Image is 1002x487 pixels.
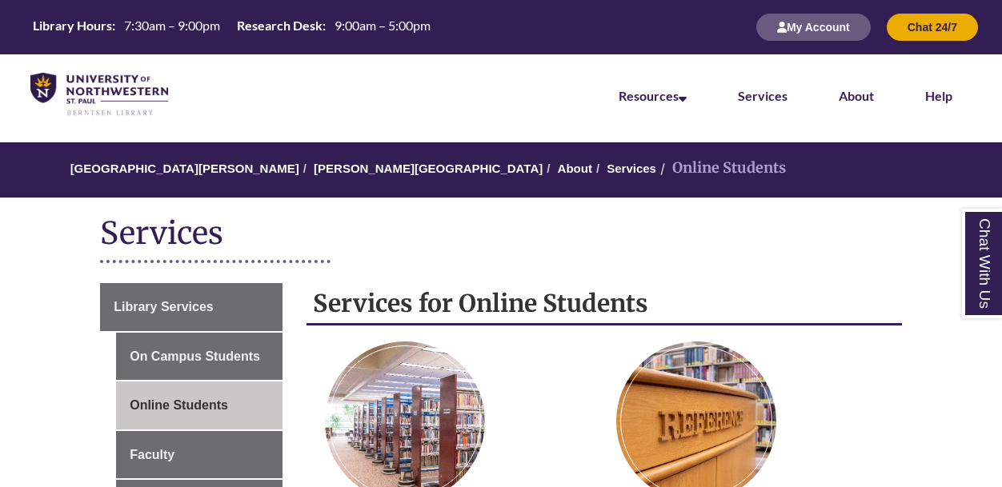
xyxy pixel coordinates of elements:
[100,283,283,331] a: Library Services
[100,214,902,256] h1: Services
[558,162,592,175] a: About
[839,88,874,103] a: About
[116,333,283,381] a: On Campus Students
[30,73,168,116] img: UNWSP Library Logo
[307,283,902,325] h2: Services for Online Students
[124,18,220,33] span: 7:30am – 9:00pm
[656,157,786,180] li: Online Students
[756,14,871,41] button: My Account
[756,20,871,34] a: My Account
[925,88,952,103] a: Help
[738,88,788,103] a: Services
[887,14,978,41] button: Chat 24/7
[619,88,687,103] a: Resources
[230,17,328,34] th: Research Desk:
[335,18,431,33] span: 9:00am – 5:00pm
[26,17,437,37] table: Hours Today
[887,20,978,34] a: Chat 24/7
[116,381,283,429] a: Online Students
[70,162,299,175] a: [GEOGRAPHIC_DATA][PERSON_NAME]
[116,431,283,479] a: Faculty
[314,162,543,175] a: [PERSON_NAME][GEOGRAPHIC_DATA]
[114,300,214,313] span: Library Services
[26,17,437,38] a: Hours Today
[26,17,118,34] th: Library Hours:
[607,162,656,175] a: Services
